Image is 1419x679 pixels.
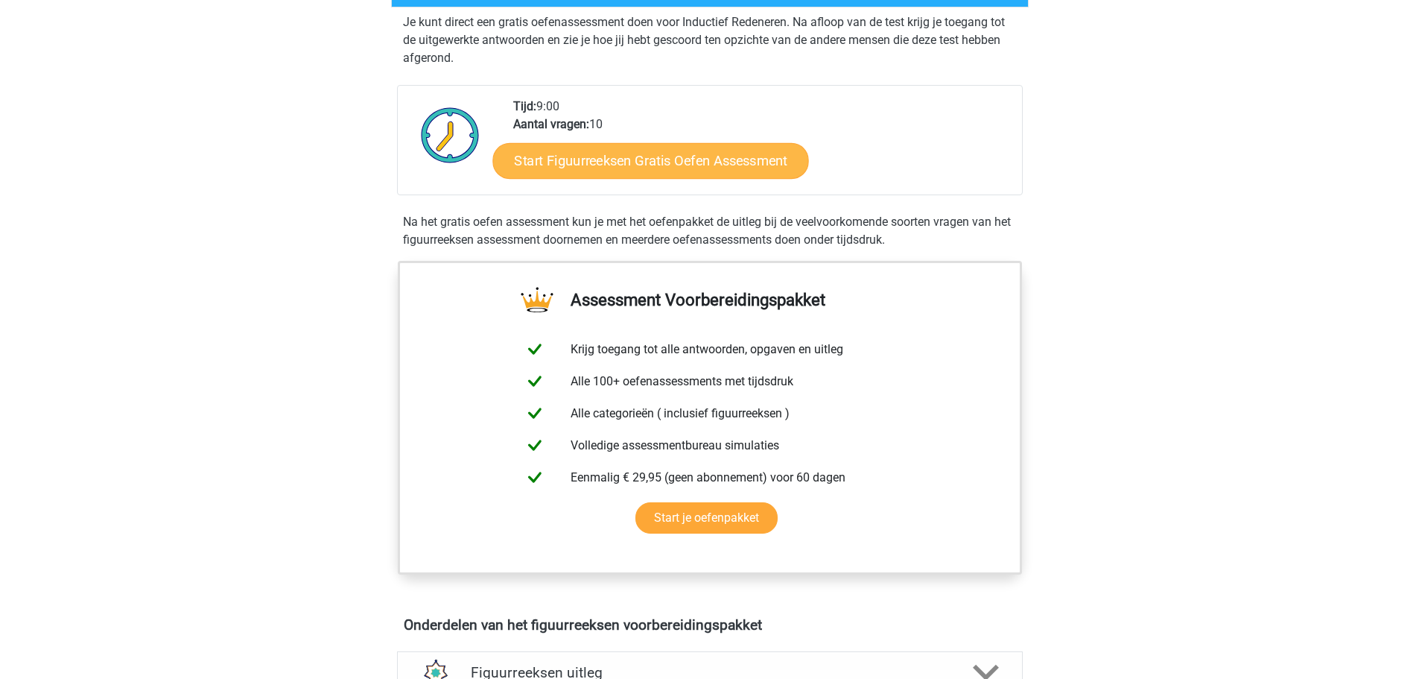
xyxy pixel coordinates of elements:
[404,616,1016,634] h4: Onderdelen van het figuurreeksen voorbereidingspakket
[492,142,808,178] a: Start Figuurreeksen Gratis Oefen Assessment
[413,98,488,172] img: Klok
[635,502,778,534] a: Start je oefenpakket
[403,13,1017,67] p: Je kunt direct een gratis oefenassessment doen voor Inductief Redeneren. Na afloop van de test kr...
[513,117,589,131] b: Aantal vragen:
[502,98,1021,195] div: 9:00 10
[513,99,536,113] b: Tijd:
[397,213,1023,249] div: Na het gratis oefen assessment kun je met het oefenpakket de uitleg bij de veelvoorkomende soorte...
